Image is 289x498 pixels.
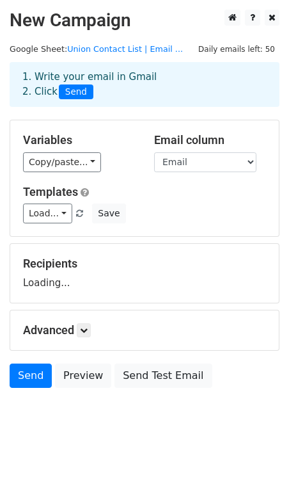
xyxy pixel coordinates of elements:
[10,44,183,54] small: Google Sheet:
[23,185,78,198] a: Templates
[23,133,135,147] h5: Variables
[10,364,52,388] a: Send
[23,204,72,223] a: Load...
[23,257,266,271] h5: Recipients
[23,323,266,337] h5: Advanced
[194,44,279,54] a: Daily emails left: 50
[23,152,101,172] a: Copy/paste...
[59,84,93,100] span: Send
[92,204,125,223] button: Save
[13,70,276,99] div: 1. Write your email in Gmail 2. Click
[10,10,279,31] h2: New Campaign
[154,133,266,147] h5: Email column
[55,364,111,388] a: Preview
[23,257,266,290] div: Loading...
[67,44,183,54] a: Union Contact List | Email ...
[194,42,279,56] span: Daily emails left: 50
[114,364,212,388] a: Send Test Email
